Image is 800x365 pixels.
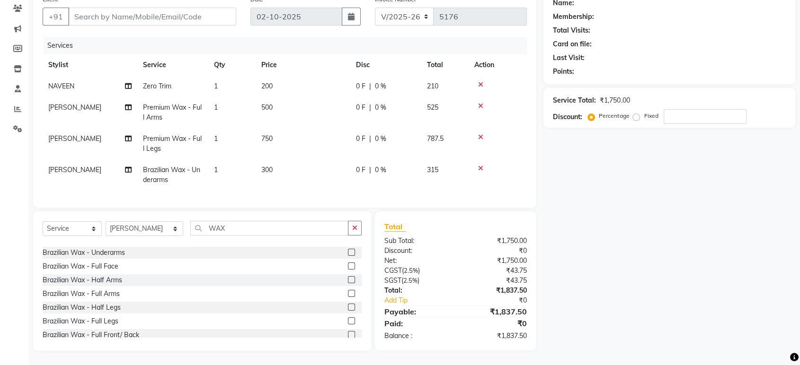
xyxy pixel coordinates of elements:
span: 1 [214,165,218,174]
span: 0 % [375,81,386,91]
span: | [369,134,371,144]
th: Disc [350,54,421,76]
div: ₹1,837.50 [456,286,534,295]
div: Brazilian Wax - Underarms [43,248,125,258]
div: ₹0 [456,246,534,256]
div: Balance : [377,331,456,341]
span: 0 % [375,134,386,144]
div: Brazilian Wax - Full Face [43,261,118,271]
span: | [369,165,371,175]
a: Add Tip [377,295,469,305]
div: ₹0 [469,295,534,305]
input: Search by Name/Mobile/Email/Code [68,8,236,26]
span: 0 F [356,134,365,144]
div: ₹1,750.00 [456,256,534,266]
span: 0 F [356,81,365,91]
div: ₹43.75 [456,276,534,286]
div: ₹1,837.50 [456,331,534,341]
span: 525 [427,103,438,112]
div: Brazilian Wax - Half Legs [43,303,121,313]
div: Sub Total: [377,236,456,246]
span: 315 [427,165,438,174]
span: CGST [384,266,402,275]
div: Brazilian Wax - Full Front/ Back [43,330,139,340]
th: Service [137,54,208,76]
span: 750 [261,134,273,143]
span: | [369,103,371,113]
div: Membership: [553,12,594,22]
div: Points: [553,67,574,77]
div: ( ) [377,266,456,276]
span: SGST [384,276,401,285]
div: Brazilian Wax - Half Arms [43,275,122,285]
div: Discount: [377,246,456,256]
span: 0 % [375,165,386,175]
span: 0 % [375,103,386,113]
div: ( ) [377,276,456,286]
span: 300 [261,165,273,174]
th: Price [256,54,350,76]
div: Services [44,37,534,54]
span: 500 [261,103,273,112]
div: Brazilian Wax - Full Arms [43,289,120,299]
span: 0 F [356,103,365,113]
span: NAVEEN [48,82,74,90]
span: 0 F [356,165,365,175]
span: Premium Wax - Full Arms [143,103,202,122]
div: ₹43.75 [456,266,534,276]
span: Zero Trim [143,82,171,90]
button: +91 [43,8,69,26]
span: 787.5 [427,134,444,143]
span: 1 [214,134,218,143]
span: 2.5% [404,267,418,274]
div: Service Total: [553,96,596,105]
div: Total: [377,286,456,295]
label: Fixed [644,112,658,120]
div: ₹0 [456,318,534,329]
th: Action [469,54,527,76]
div: Payable: [377,306,456,317]
span: 210 [427,82,438,90]
div: Last Visit: [553,53,585,63]
th: Qty [208,54,256,76]
span: Total [384,222,406,232]
span: Premium Wax - Full Legs [143,134,202,153]
div: Net: [377,256,456,266]
div: Total Visits: [553,26,590,35]
span: [PERSON_NAME] [48,134,101,143]
div: Brazilian Wax - Full Legs [43,316,118,326]
input: Search or Scan [190,221,348,235]
div: ₹1,750.00 [600,96,630,105]
th: Stylist [43,54,137,76]
div: ₹1,750.00 [456,236,534,246]
span: [PERSON_NAME] [48,103,101,112]
span: 1 [214,82,218,90]
div: Card on file: [553,39,592,49]
div: Paid: [377,318,456,329]
span: 2.5% [403,277,418,284]
label: Percentage [599,112,629,120]
div: ₹1,837.50 [456,306,534,317]
span: 200 [261,82,273,90]
span: Brazilian Wax - Underarms [143,165,200,184]
span: [PERSON_NAME] [48,165,101,174]
th: Total [421,54,469,76]
span: | [369,81,371,91]
span: 1 [214,103,218,112]
div: Discount: [553,112,582,122]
